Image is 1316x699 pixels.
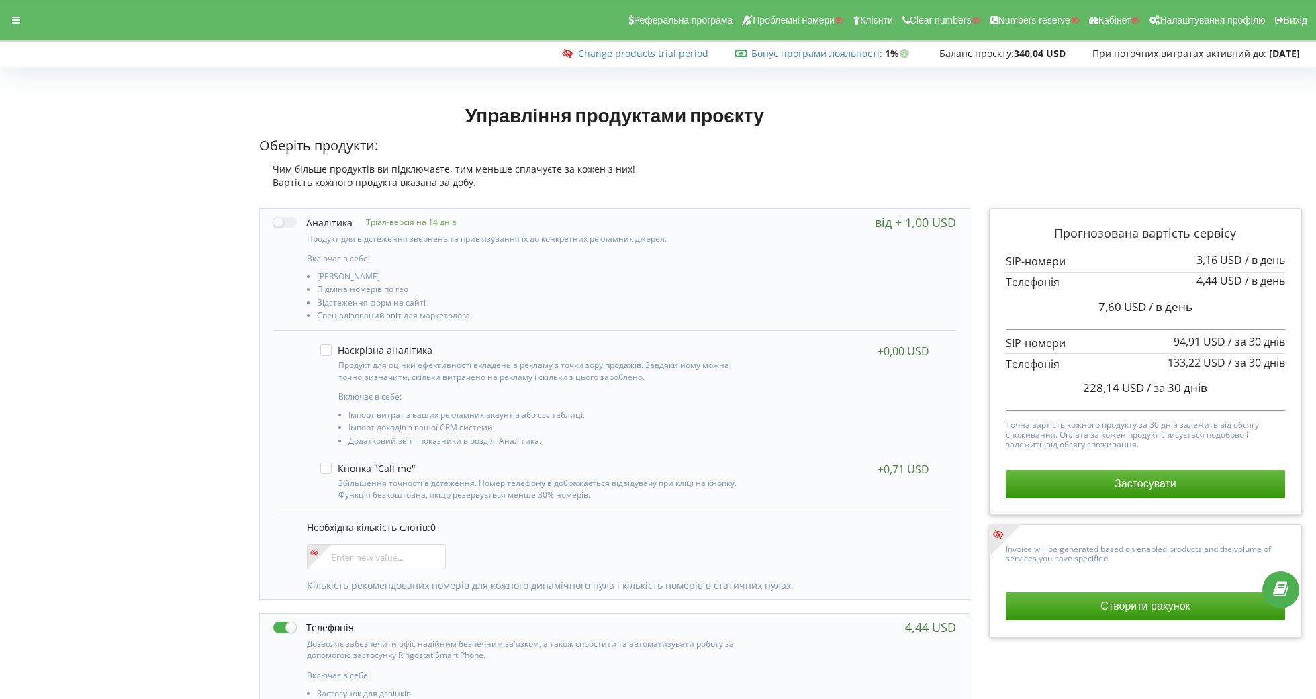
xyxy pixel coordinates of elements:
[751,47,882,60] span: :
[307,579,943,592] p: Кількість рекомендованих номерів для кожного динамічного пула і кількість номерів в статичних пулах.
[1174,334,1225,349] span: 94,91 USD
[348,436,747,449] li: Додатковий звіт і показники в розділі Аналітика.
[273,216,352,230] label: Аналітика
[998,15,1070,26] span: Numbers reserve
[860,15,893,26] span: Клієнти
[1006,470,1285,498] button: Застосувати
[885,47,912,60] strong: 1%
[1006,541,1285,564] p: Invoice will be generated based on enabled products and the volume of services you have specified
[1245,252,1285,267] span: / в день
[1006,336,1285,351] p: SIP-номери
[1006,275,1285,290] p: Телефонія
[338,359,747,382] p: Продукт для оцінки ефективності вкладень в рекламу з точки зору продажів. Завдяки йому можна точн...
[1098,299,1146,314] span: 7,60 USD
[905,620,956,634] div: 4,44 USD
[1284,15,1307,26] span: Вихід
[307,233,751,244] p: Продукт для відстеження звернень та прив'язування їх до конкретних рекламних джерел.
[1098,15,1131,26] span: Кабінет
[352,216,457,228] p: Тріал-версія на 14 днів
[1228,334,1285,349] span: / за 30 днів
[317,298,751,311] li: Відстеження форм на сайті
[1196,273,1242,288] span: 4,44 USD
[878,344,929,358] div: +0,00 USD
[259,103,970,127] h1: Управління продуктами проєкту
[1228,355,1285,370] span: / за 30 днів
[307,252,751,264] p: Включає в себе:
[1006,417,1285,449] p: Точна вартість кожного продукту за 30 днів залежить від обсягу споживання. Оплата за кожен продук...
[1269,47,1300,60] strong: [DATE]
[348,423,747,436] li: Імпорт доходів з вашої CRM системи,
[1006,225,1285,242] p: Прогнозована вартість сервісу
[338,477,747,500] p: Збільшення точності відстеження. Номер телефону відображається відвідувачу при кліці на кнопку. Ф...
[338,391,747,402] p: Включає в себе:
[910,15,972,26] span: Clear numbers
[939,47,1014,60] span: Баланс проєкту:
[320,463,416,474] label: Кнопка "Call me"
[307,638,751,661] p: Дозволяє забезпечити офіс надійним безпечним зв'язком, а також спростити та автоматизувати роботу...
[1006,254,1285,269] p: SIP-номери
[259,136,970,156] p: Оберіть продукти:
[1014,47,1066,60] strong: 340,04 USD
[751,47,880,60] a: Бонус програми лояльності
[875,216,956,229] div: від + 1,00 USD
[1147,380,1207,395] span: / за 30 днів
[1083,380,1144,395] span: 228,14 USD
[1006,357,1285,372] p: Телефонія
[273,620,354,635] label: Телефонія
[307,669,751,681] p: Включає в себе:
[259,176,970,189] div: Вартість кожного продукта вказана за добу.
[1196,252,1242,267] span: 3,16 USD
[317,311,751,324] li: Спеціалізований звіт для маркетолога
[1149,299,1192,314] span: / в день
[1160,15,1265,26] span: Налаштування профілю
[307,544,446,569] input: Enter new value...
[1006,592,1285,620] button: Створити рахунок
[317,272,751,285] li: [PERSON_NAME]
[578,47,708,60] a: Change products trial period
[634,15,733,26] span: Реферальна програма
[320,344,432,356] label: Наскрізна аналітика
[307,521,943,534] p: Необхідна кількість слотів:
[1168,355,1225,370] span: 133,22 USD
[317,285,751,297] li: Підміна номерів по гео
[348,410,747,423] li: Імпорт витрат з ваших рекламних акаунтів або csv таблиці,
[259,162,970,176] div: Чим більше продуктів ви підключаєте, тим меньше сплачуєте за кожен з них!
[1092,47,1266,60] span: При поточних витратах активний до:
[753,15,835,26] span: Проблемні номери
[878,463,929,476] div: +0,71 USD
[430,521,436,534] span: 0
[1245,273,1285,288] span: / в день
